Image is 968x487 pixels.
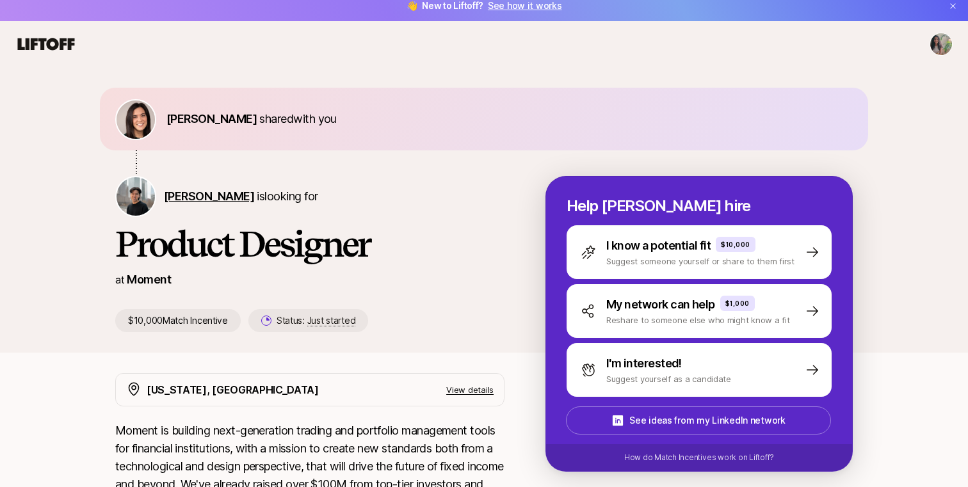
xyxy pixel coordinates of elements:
a: Moment [127,273,171,286]
p: [US_STATE], [GEOGRAPHIC_DATA] [147,381,319,398]
p: I know a potential fit [606,237,711,255]
p: at [115,271,124,288]
p: Suggest yourself as a candidate [606,372,731,385]
p: How do Match Incentives work on Liftoff? [624,452,774,463]
span: Just started [307,315,356,326]
img: 71d7b91d_d7cb_43b4_a7ea_a9b2f2cc6e03.jpg [117,100,155,139]
button: Rajeshwari Rathi [930,33,953,56]
h1: Product Designer [115,225,504,263]
p: $1,000 [725,298,750,308]
p: View details [446,383,494,396]
button: See ideas from my LinkedIn network [566,406,831,435]
p: is looking for [164,188,318,205]
p: Suggest someone yourself or share to them first [606,255,795,267]
p: shared [166,110,342,128]
p: Reshare to someone else who might know a fit [606,314,790,326]
p: I'm interested! [606,355,682,372]
span: [PERSON_NAME] [166,112,257,125]
p: $10,000 Match Incentive [115,309,241,332]
img: Rajeshwari Rathi [930,33,952,55]
img: Billy Tseng [117,177,155,216]
span: [PERSON_NAME] [164,189,254,203]
p: Help [PERSON_NAME] hire [567,197,832,215]
span: with you [293,112,337,125]
p: My network can help [606,296,715,314]
p: See ideas from my LinkedIn network [629,413,785,428]
p: Status: [277,313,355,328]
p: $10,000 [721,239,750,250]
